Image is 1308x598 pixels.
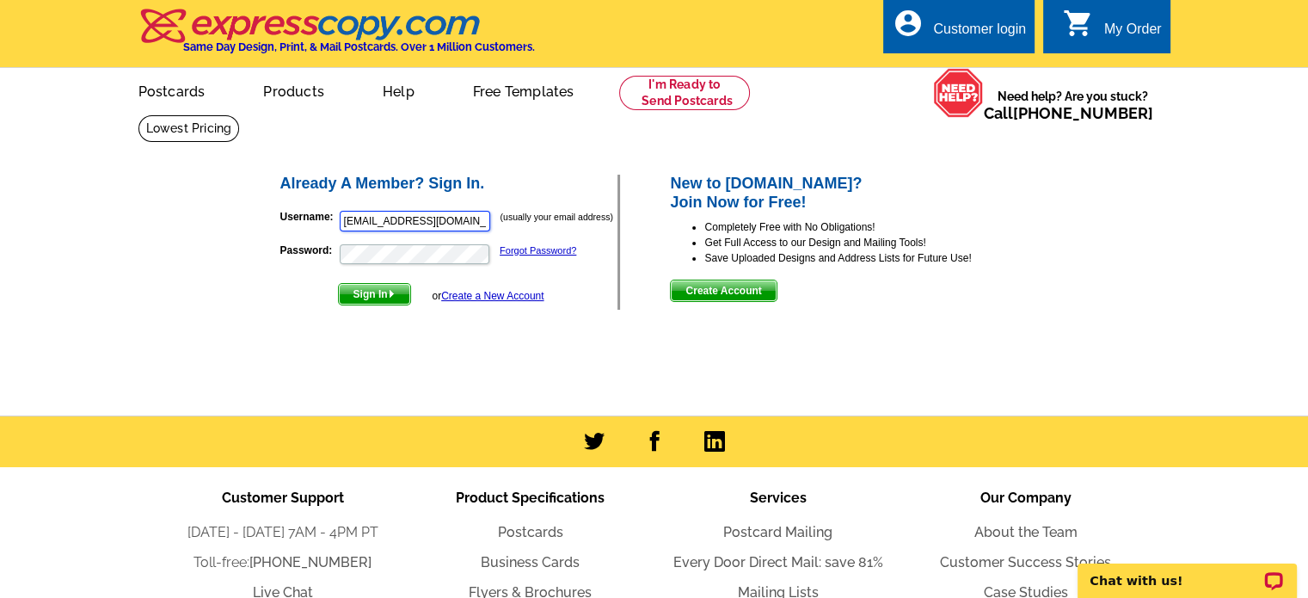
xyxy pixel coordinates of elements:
span: Call [984,104,1153,122]
a: Forgot Password? [500,245,576,256]
i: shopping_cart [1063,8,1094,39]
a: Business Cards [481,554,580,570]
span: Services [750,490,807,506]
a: Free Templates [445,70,602,110]
i: account_circle [892,8,923,39]
iframe: LiveChat chat widget [1066,544,1308,598]
label: Password: [280,243,338,258]
a: Postcard Mailing [723,524,832,540]
a: [PHONE_NUMBER] [1013,104,1153,122]
h2: Already A Member? Sign In. [280,175,618,194]
a: Every Door Direct Mail: save 81% [673,554,883,570]
img: help [933,68,984,118]
div: or [432,288,543,304]
a: Create a New Account [441,290,543,302]
li: Toll-free: [159,552,407,573]
span: Our Company [980,490,1072,506]
li: [DATE] - [DATE] 7AM - 4PM PT [159,522,407,543]
div: My Order [1104,22,1162,46]
label: Username: [280,209,338,225]
div: Customer login [933,22,1026,46]
span: Create Account [671,281,776,301]
button: Sign In [338,283,411,305]
img: button-next-arrow-white.png [388,290,396,298]
h2: New to [DOMAIN_NAME]? Join Now for Free! [670,175,1030,212]
button: Create Account [670,280,777,302]
li: Get Full Access to our Design and Mailing Tools! [704,235,1030,250]
a: Same Day Design, Print, & Mail Postcards. Over 1 Million Customers. [138,21,535,53]
a: account_circle Customer login [892,19,1026,40]
h4: Same Day Design, Print, & Mail Postcards. Over 1 Million Customers. [183,40,535,53]
a: shopping_cart My Order [1063,19,1162,40]
small: (usually your email address) [500,212,613,222]
a: About the Team [974,524,1078,540]
li: Completely Free with No Obligations! [704,219,1030,235]
span: Product Specifications [456,490,605,506]
a: Postcards [498,524,563,540]
span: Need help? Are you stuck? [984,88,1162,122]
a: Customer Success Stories [940,554,1111,570]
a: Products [236,70,352,110]
span: Customer Support [222,490,344,506]
a: [PHONE_NUMBER] [249,554,372,570]
a: Postcards [111,70,233,110]
a: Help [355,70,442,110]
li: Save Uploaded Designs and Address Lists for Future Use! [704,250,1030,266]
span: Sign In [339,284,410,305]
